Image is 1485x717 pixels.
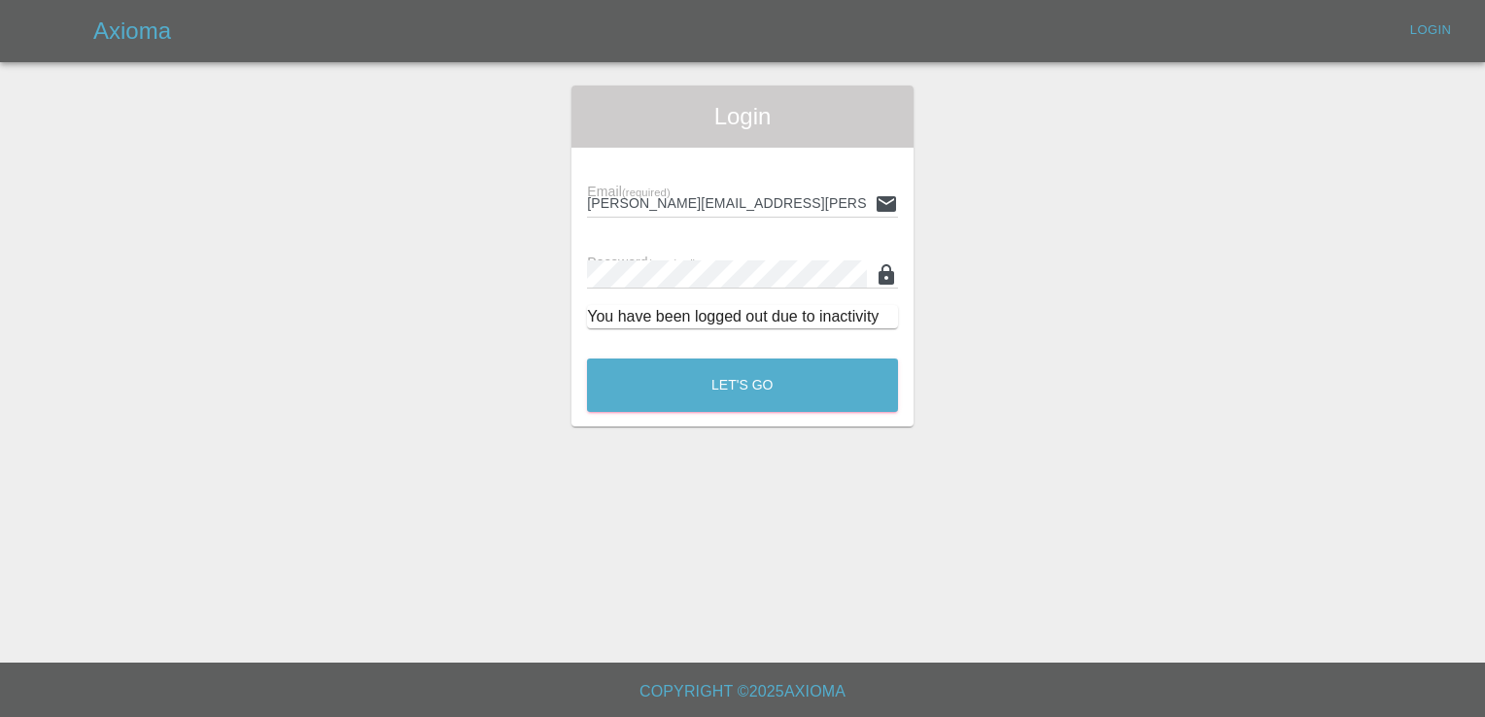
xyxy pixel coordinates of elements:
[587,101,898,132] span: Login
[587,358,898,412] button: Let's Go
[16,678,1469,705] h6: Copyright © 2025 Axioma
[93,16,171,47] h5: Axioma
[1399,16,1462,46] a: Login
[622,187,671,198] small: (required)
[587,255,696,270] span: Password
[648,257,697,269] small: (required)
[587,184,670,199] span: Email
[587,305,898,328] div: You have been logged out due to inactivity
